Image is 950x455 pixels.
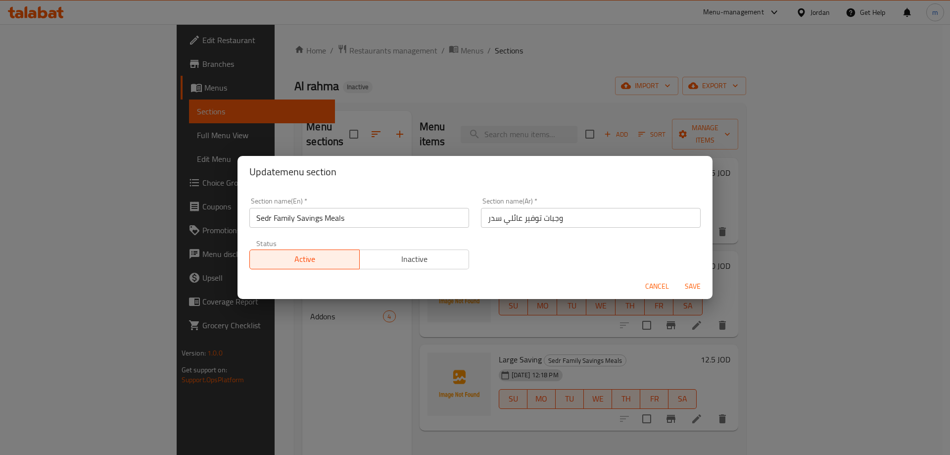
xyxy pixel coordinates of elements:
h2: Update menu section [249,164,701,180]
button: Active [249,250,360,269]
button: Save [677,277,709,296]
span: Inactive [364,252,466,266]
input: Please enter section name(ar) [481,208,701,228]
button: Cancel [641,277,673,296]
span: Active [254,252,356,266]
span: Cancel [645,280,669,293]
span: Save [681,280,705,293]
button: Inactive [359,250,470,269]
input: Please enter section name(en) [249,208,469,228]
